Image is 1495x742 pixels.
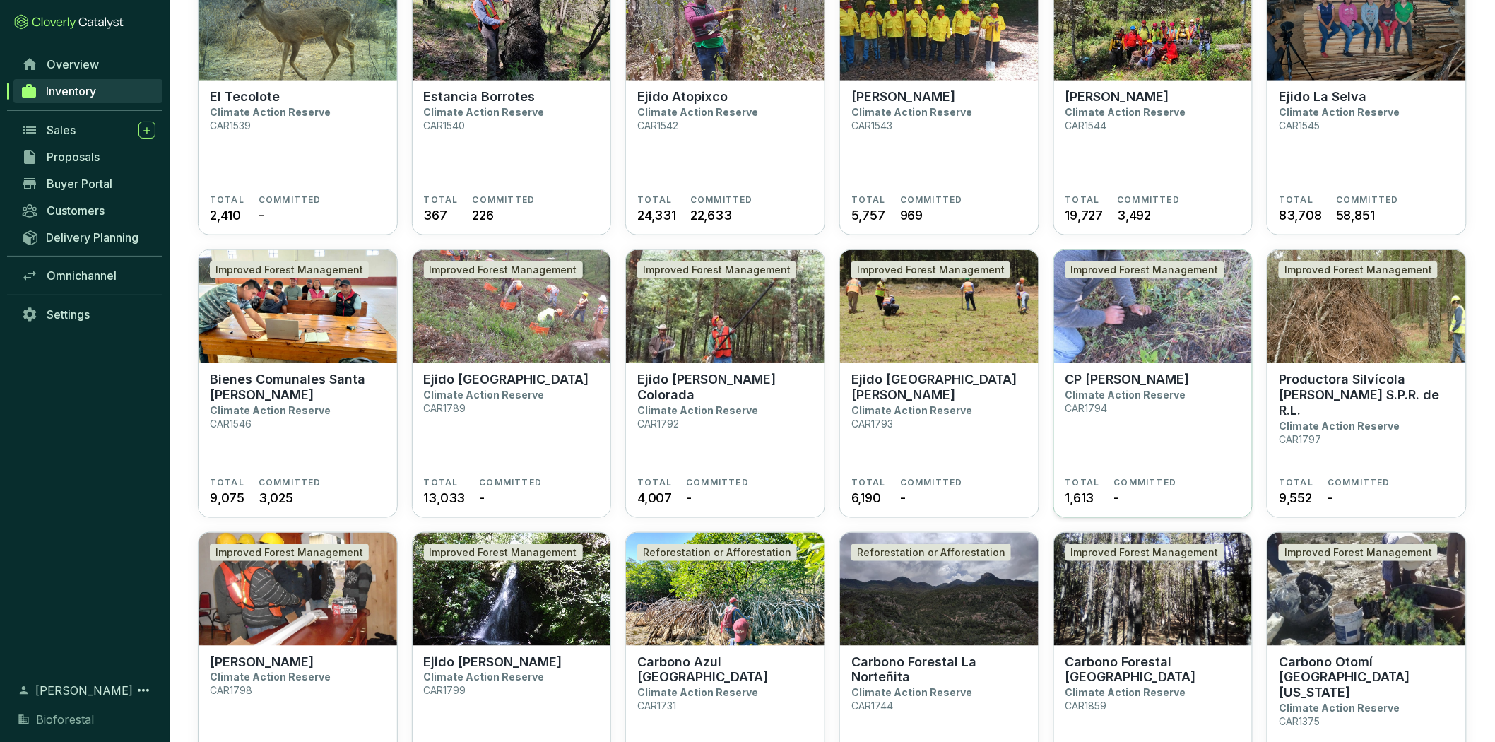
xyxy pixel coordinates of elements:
[210,488,244,507] span: 9,075
[1065,544,1224,561] div: Improved Forest Management
[637,106,758,118] p: Climate Action Reserve
[1267,533,1466,646] img: Carbono Otomí La Florida
[14,52,162,76] a: Overview
[637,700,676,712] p: CAR1731
[413,533,611,646] img: Ejido Jonuco Pedernales
[637,544,797,561] div: Reforestation or Afforestation
[412,249,612,518] a: Ejido Llano GrandeImproved Forest ManagementEjido [GEOGRAPHIC_DATA]Climate Action ReserveCAR1789T...
[900,477,963,488] span: COMMITTED
[1279,194,1313,206] span: TOTAL
[851,700,893,712] p: CAR1744
[47,177,112,191] span: Buyer Portal
[210,261,369,278] div: Improved Forest Management
[47,57,99,71] span: Overview
[210,418,252,430] p: CAR1546
[47,123,76,137] span: Sales
[1054,250,1253,363] img: CP Alejandro Herrera
[1114,488,1120,507] span: -
[210,544,369,561] div: Improved Forest Management
[637,194,672,206] span: TOTAL
[625,249,825,518] a: Ejido Cruz ColoradaImproved Forest ManagementEjido [PERSON_NAME] ColoradaClimate Action ReserveCA...
[1065,194,1100,206] span: TOTAL
[259,206,264,225] span: -
[14,264,162,288] a: Omnichannel
[1328,477,1390,488] span: COMMITTED
[637,404,758,416] p: Climate Action Reserve
[840,533,1039,646] img: Carbono Forestal La Norteñita
[424,488,466,507] span: 13,033
[479,488,485,507] span: -
[424,671,545,683] p: Climate Action Reserve
[14,118,162,142] a: Sales
[851,477,886,488] span: TOTAL
[637,119,678,131] p: CAR1542
[851,418,893,430] p: CAR1793
[47,150,100,164] span: Proposals
[1279,119,1320,131] p: CAR1545
[14,172,162,196] a: Buyer Portal
[851,544,1011,561] div: Reforestation or Afforestation
[1065,687,1186,699] p: Climate Action Reserve
[851,488,881,507] span: 6,190
[424,654,562,670] p: Ejido [PERSON_NAME]
[1279,372,1455,418] p: Productora Silvícola [PERSON_NAME] S.P.R. de R.L.
[1065,700,1107,712] p: CAR1859
[1065,106,1186,118] p: Climate Action Reserve
[1279,716,1320,728] p: CAR1375
[851,687,972,699] p: Climate Action Reserve
[1114,477,1177,488] span: COMMITTED
[851,119,892,131] p: CAR1543
[210,404,331,416] p: Climate Action Reserve
[839,249,1039,518] a: Ejido San Luis del ValleImproved Forest ManagementEjido [GEOGRAPHIC_DATA][PERSON_NAME]Climate Act...
[900,206,923,225] span: 969
[1279,544,1438,561] div: Improved Forest Management
[210,477,244,488] span: TOTAL
[210,671,331,683] p: Climate Action Reserve
[1279,106,1400,118] p: Climate Action Reserve
[637,477,672,488] span: TOTAL
[210,372,386,403] p: Bienes Comunales Santa [PERSON_NAME]
[1336,206,1375,225] span: 58,851
[690,206,732,225] span: 22,633
[210,89,280,105] p: El Tecolote
[210,194,244,206] span: TOTAL
[1279,654,1455,701] p: Carbono Otomí [GEOGRAPHIC_DATA][US_STATE]
[1117,194,1180,206] span: COMMITTED
[424,206,447,225] span: 367
[637,261,796,278] div: Improved Forest Management
[424,402,466,414] p: CAR1789
[1267,249,1467,518] a: Productora Silvícola Marte S.P.R. de R.L.Improved Forest ManagementProductora Silvícola [PERSON_N...
[851,372,1027,403] p: Ejido [GEOGRAPHIC_DATA][PERSON_NAME]
[851,89,955,105] p: [PERSON_NAME]
[424,685,466,697] p: CAR1799
[14,302,162,326] a: Settings
[1328,488,1333,507] span: -
[1065,488,1094,507] span: 1,613
[690,194,753,206] span: COMMITTED
[1065,206,1104,225] span: 19,727
[46,230,138,245] span: Delivery Planning
[1053,249,1253,518] a: CP Alejandro HerreraImproved Forest ManagementCP [PERSON_NAME]Climate Action ReserveCAR1794TOTAL1...
[851,261,1010,278] div: Improved Forest Management
[637,654,813,685] p: Carbono Azul [GEOGRAPHIC_DATA]
[1065,119,1107,131] p: CAR1544
[851,194,886,206] span: TOTAL
[1065,477,1100,488] span: TOTAL
[1279,261,1438,278] div: Improved Forest Management
[1065,654,1241,685] p: Carbono Forestal [GEOGRAPHIC_DATA]
[198,249,398,518] a: Bienes Comunales Santa Isabel ChalmaImproved Forest ManagementBienes Comunales Santa [PERSON_NAME...
[424,544,583,561] div: Improved Forest Management
[199,533,397,646] img: Ejido Ocojala
[1065,261,1224,278] div: Improved Forest Management
[1279,206,1322,225] span: 83,708
[424,89,536,105] p: Estancia Borrotes
[210,206,241,225] span: 2,410
[1279,477,1313,488] span: TOTAL
[473,206,494,225] span: 226
[686,488,692,507] span: -
[424,389,545,401] p: Climate Action Reserve
[13,79,162,103] a: Inventory
[851,404,972,416] p: Climate Action Reserve
[259,477,321,488] span: COMMITTED
[424,261,583,278] div: Improved Forest Management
